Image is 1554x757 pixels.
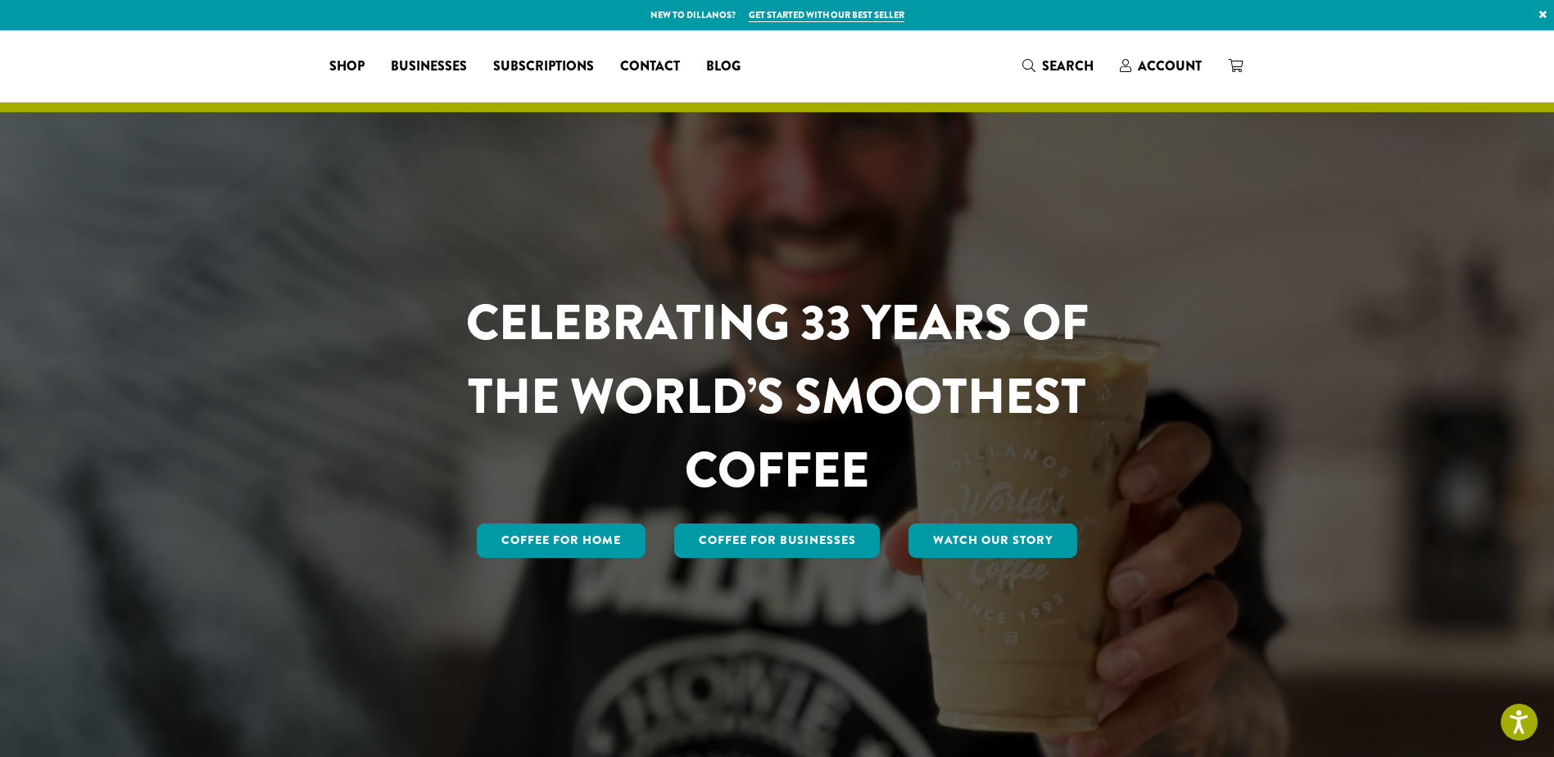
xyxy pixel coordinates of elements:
[908,524,1077,558] a: Watch Our Story
[316,53,378,79] a: Shop
[418,286,1137,507] h1: CELEBRATING 33 YEARS OF THE WORLD’S SMOOTHEST COFFEE
[1042,57,1094,75] span: Search
[1009,52,1107,79] a: Search
[493,57,594,77] span: Subscriptions
[674,524,881,558] a: Coffee For Businesses
[620,57,680,77] span: Contact
[391,57,467,77] span: Businesses
[329,57,365,77] span: Shop
[1138,57,1202,75] span: Account
[477,524,646,558] a: Coffee for Home
[749,8,904,22] a: Get started with our best seller
[706,57,741,77] span: Blog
